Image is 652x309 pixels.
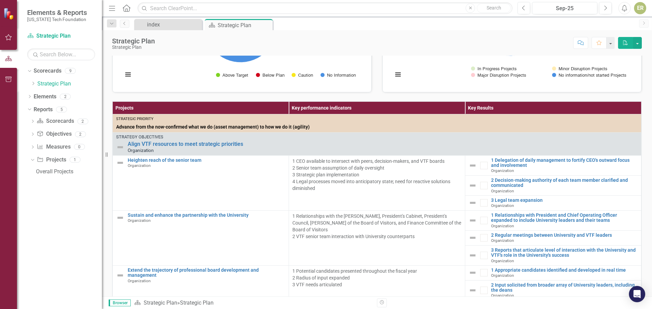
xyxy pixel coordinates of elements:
[128,213,285,218] a: Sustain and enhance the partnership with the University
[491,273,514,278] span: Organization
[469,181,477,190] img: Not Defined
[477,3,511,13] button: Search
[491,213,638,223] a: 1 Relationships with President and Chief Operating Officer expanded to include University leaders...
[256,73,284,78] button: Show Below Plan
[116,135,638,139] div: Strategy Objectives
[491,158,638,168] a: 1 Delegation of daily management to fortify CEO's outward focus and involvement
[471,66,517,71] button: Show In Progress Projects
[491,268,638,273] a: 1 Appropriate candidates identified and developed in real time
[491,283,638,293] a: 2 Input solicited from broader array of University leaders, including the deans
[292,73,313,78] button: Show Caution
[128,158,285,163] a: Heighten reach of the senior team
[469,269,477,277] img: Not Defined
[34,106,53,114] a: Reports
[218,21,271,30] div: Strategic Plan
[27,49,95,60] input: Search Below...
[128,218,151,223] span: Organization
[27,8,87,17] span: Elements & Reports
[144,300,177,306] a: Strategic Plan
[65,68,76,74] div: 9
[491,238,514,243] span: Organization
[292,158,461,192] p: 1 CEO available to intersect with peers, decision-makers, and VTF boards 2 Senior team assumption...
[469,286,477,294] img: Not Defined
[34,67,61,75] a: Scorecards
[136,20,200,29] a: index
[487,5,501,11] span: Search
[491,248,638,258] a: 3 Reports that articulate level of interaction with the University and VTF's role in the Universi...
[128,268,285,278] a: Extend the trajectory of professional board development and management
[634,2,646,14] button: ER
[469,251,477,259] img: Not Defined
[469,216,477,225] img: Not Defined
[491,168,514,173] span: Organization
[109,300,131,306] span: Browser
[491,224,514,228] span: Organization
[116,159,124,167] img: Not Defined
[469,199,477,207] img: Not Defined
[34,93,56,101] a: Elements
[116,123,638,130] span: Advance from the now-confirmed what we do (asset management) to how we do it (agility)
[116,214,124,222] img: Not Defined
[629,286,645,302] div: Open Intercom Messenger
[128,141,638,147] a: Align VTF resources to meet strategic priorities
[77,118,88,124] div: 2
[128,148,154,153] span: Organization
[535,4,595,13] div: Sep-25
[37,117,74,125] a: Scorecards
[112,37,155,45] div: Strategic Plan
[60,94,71,99] div: 2
[532,2,597,14] button: Sep-25
[491,198,638,203] a: 3 Legal team expansion
[74,144,85,150] div: 0
[180,300,214,306] div: Strategic Plan
[491,233,638,238] a: 2 Regular meetings between University and VTF leaders
[112,45,155,50] div: Strategic Plan
[128,278,151,283] span: Organization
[56,107,67,112] div: 5
[75,131,86,137] div: 2
[292,213,461,240] p: 1 Relationships with the [PERSON_NAME], President's Cabinet, President's Council, [PERSON_NAME] o...
[123,70,133,79] button: View chart menu, Chart
[491,203,514,208] span: Organization
[37,130,71,138] a: Objectives
[469,161,477,170] img: Not Defined
[491,189,514,193] span: Organization
[37,156,66,164] a: Projects
[147,20,200,29] div: index
[128,163,151,168] span: Organization
[27,17,87,22] small: [US_STATE] Tech Foundation
[34,166,102,177] a: Overall Projects
[552,73,626,78] button: Show No information/not started Projects
[491,178,638,188] a: 2 Decision-making authority of each team member clarified and communicated
[70,157,80,163] div: 1
[116,143,124,151] img: Not Defined
[471,73,526,78] button: Show Major Disruption Projects
[552,66,608,71] button: Show Minor Disruption Projects
[393,70,403,79] button: View chart menu, Chart
[37,80,102,88] a: Strategic Plan
[116,271,124,279] img: Not Defined
[321,73,356,78] button: Show No Information
[491,258,514,263] span: Organization
[491,293,514,298] span: Organization
[216,73,248,78] button: Show Above Target
[138,2,512,14] input: Search ClearPoint...
[116,116,638,122] div: Strategic Priority
[292,268,461,288] p: 1 Potential candidates presented throughout the fiscal year 2 Radius of input expanded 3 VTF need...
[134,299,372,307] div: »
[37,143,70,151] a: Measures
[469,234,477,242] img: Not Defined
[27,32,95,40] a: Strategic Plan
[36,169,102,175] div: Overall Projects
[3,8,15,20] img: ClearPoint Strategy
